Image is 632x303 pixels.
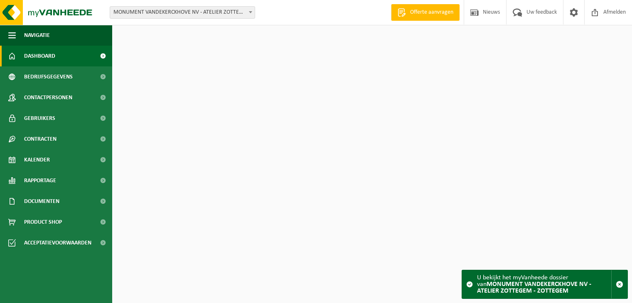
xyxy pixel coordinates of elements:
span: Contracten [24,129,57,149]
span: Dashboard [24,46,55,66]
div: U bekijkt het myVanheede dossier van [477,270,611,298]
span: Offerte aanvragen [408,8,455,17]
span: Rapportage [24,170,56,191]
span: Bedrijfsgegevens [24,66,73,87]
span: MONUMENT VANDEKERCKHOVE NV - ATELIER ZOTTEGEM - ZOTTEGEM [110,6,255,19]
span: Navigatie [24,25,50,46]
span: Gebruikers [24,108,55,129]
strong: MONUMENT VANDEKERCKHOVE NV - ATELIER ZOTTEGEM - ZOTTEGEM [477,281,591,294]
span: Kalender [24,149,50,170]
span: Contactpersonen [24,87,72,108]
span: Documenten [24,191,59,212]
span: Acceptatievoorwaarden [24,232,91,253]
a: Offerte aanvragen [391,4,460,21]
span: MONUMENT VANDEKERCKHOVE NV - ATELIER ZOTTEGEM - ZOTTEGEM [110,7,255,18]
span: Product Shop [24,212,62,232]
